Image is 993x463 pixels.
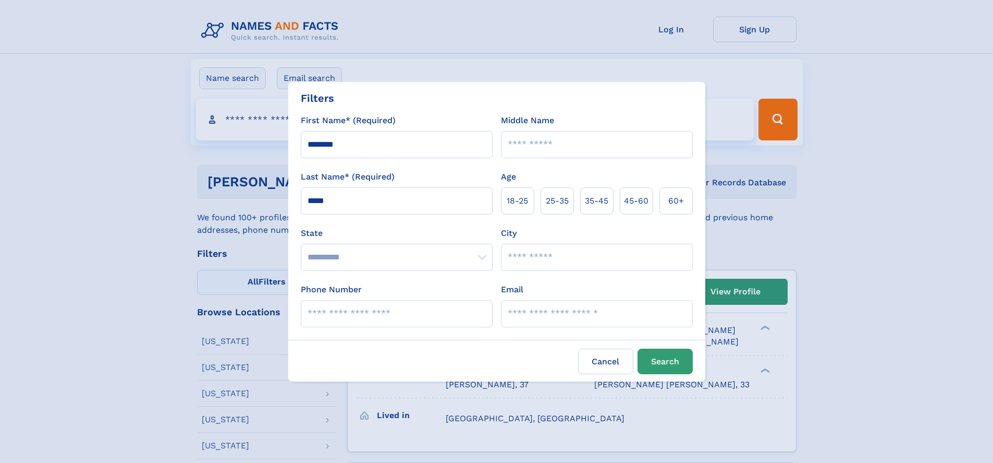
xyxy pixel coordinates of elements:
label: City [501,227,517,240]
label: Middle Name [501,114,554,127]
span: 45‑60 [624,195,648,207]
label: Cancel [578,349,633,374]
label: Phone Number [301,283,362,296]
span: 35‑45 [585,195,608,207]
label: Email [501,283,523,296]
span: 60+ [668,195,684,207]
span: 25‑35 [546,195,569,207]
span: 18‑25 [507,195,528,207]
label: First Name* (Required) [301,114,396,127]
label: State [301,227,493,240]
button: Search [638,349,693,374]
label: Age [501,171,516,183]
div: Filters [301,90,334,106]
label: Last Name* (Required) [301,171,395,183]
